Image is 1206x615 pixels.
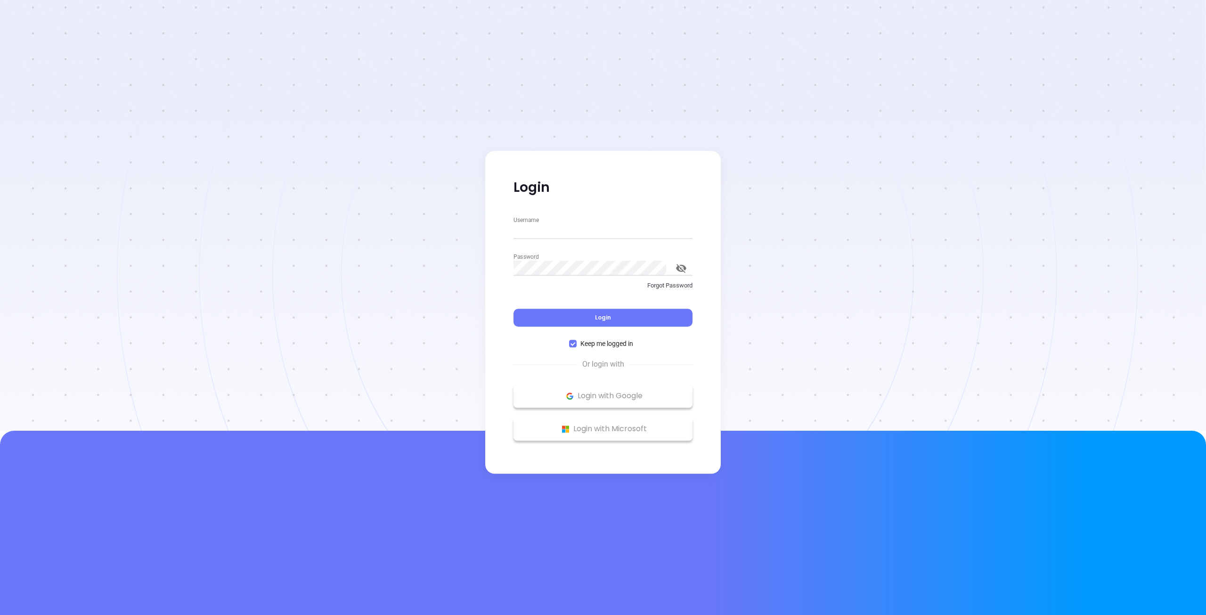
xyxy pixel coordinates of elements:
button: Microsoft Logo Login with Microsoft [513,417,693,441]
p: Login with Google [518,389,688,403]
img: Google Logo [564,390,576,402]
span: Login [595,313,611,321]
img: Microsoft Logo [560,423,571,435]
button: toggle password visibility [670,257,693,279]
a: Forgot Password [513,281,693,298]
button: Google Logo Login with Google [513,384,693,408]
label: Password [513,254,538,259]
span: Keep me logged in [577,338,637,349]
p: Forgot Password [513,281,693,290]
p: Login [513,179,693,196]
p: Login with Microsoft [518,422,688,436]
span: Or login with [578,359,629,370]
label: Username [513,217,539,222]
button: Login [513,309,693,327]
